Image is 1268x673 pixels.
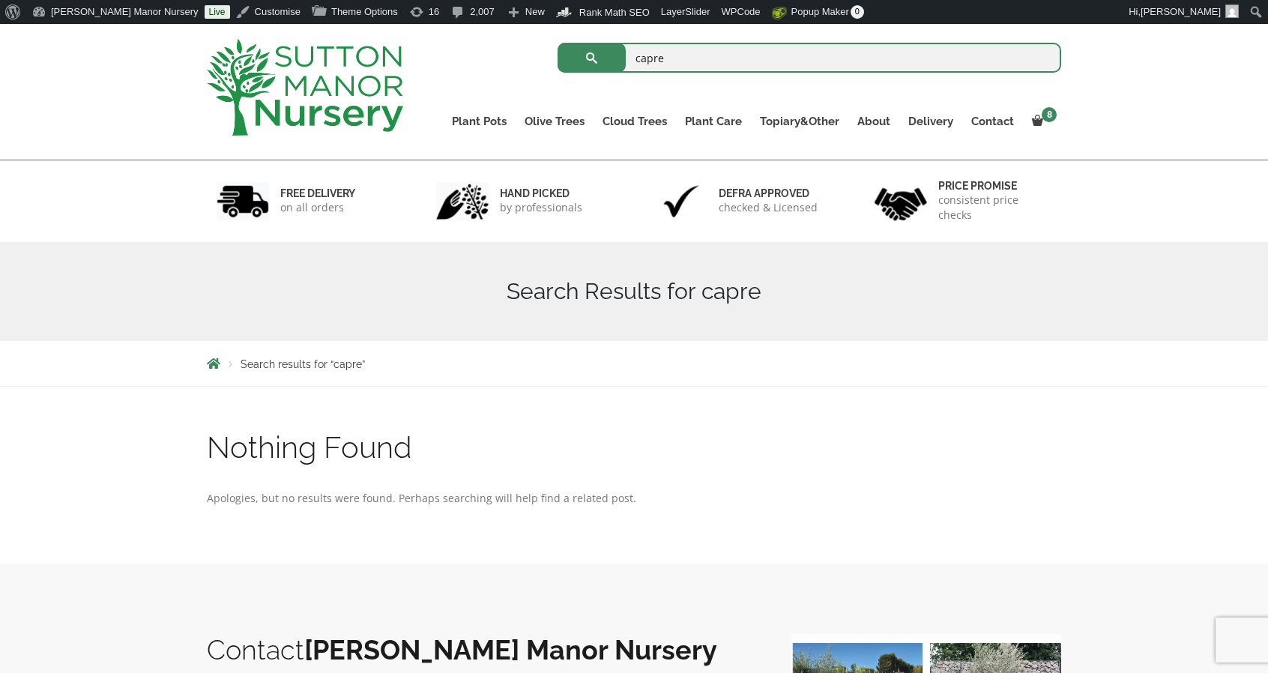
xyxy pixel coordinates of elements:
[899,111,962,132] a: Delivery
[848,111,899,132] a: About
[241,358,365,370] span: Search results for “capre”
[719,187,818,200] h6: Defra approved
[207,634,761,666] h2: Contact
[500,200,582,215] p: by professionals
[751,111,848,132] a: Topiary&Other
[304,634,717,666] b: [PERSON_NAME] Manor Nursery
[579,7,650,18] span: Rank Math SEO
[938,193,1052,223] p: consistent price checks
[205,5,230,19] a: Live
[655,182,707,220] img: 3.jpg
[443,111,516,132] a: Plant Pots
[962,111,1023,132] a: Contact
[594,111,676,132] a: Cloud Trees
[938,179,1052,193] h6: Price promise
[500,187,582,200] h6: hand picked
[875,178,927,224] img: 4.jpg
[1042,107,1057,122] span: 8
[1141,6,1221,17] span: [PERSON_NAME]
[676,111,751,132] a: Plant Care
[217,182,269,220] img: 1.jpg
[436,182,489,220] img: 2.jpg
[558,43,1062,73] input: Search...
[207,278,1061,305] h1: Search Results for capre
[719,200,818,215] p: checked & Licensed
[207,432,1061,463] h1: Nothing Found
[207,39,403,136] img: logo
[280,200,355,215] p: on all orders
[851,5,864,19] span: 0
[516,111,594,132] a: Olive Trees
[1023,111,1061,132] a: 8
[207,357,1061,369] nav: Breadcrumbs
[280,187,355,200] h6: FREE DELIVERY
[207,489,1061,507] p: Apologies, but no results were found. Perhaps searching will help find a related post.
